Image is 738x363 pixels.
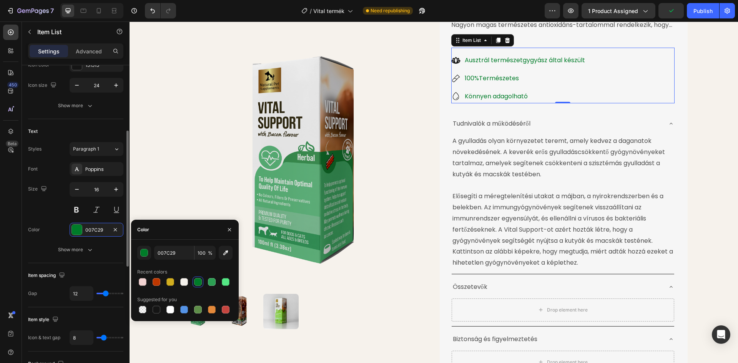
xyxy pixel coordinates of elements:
div: Item style [28,315,60,325]
p: Biztonság és figyelmeztetés [323,312,408,323]
div: Suggested for you [137,296,177,303]
span: Paragraph 1 [73,146,99,152]
input: Auto [70,331,93,345]
span: 1 product assigned [588,7,638,15]
div: Drop element here [417,338,458,344]
p: Tudnivalók a működéséről [323,97,401,108]
button: Show more [28,99,123,113]
button: Publish [687,3,719,18]
iframe: Design area [130,22,738,363]
div: Drop element here [417,285,458,292]
div: Rich Text Editor. Editing area: main [322,311,409,325]
p: Item List [37,27,103,36]
div: Icon size [28,80,58,91]
div: Item List [331,15,353,22]
div: 007C29 [85,227,108,234]
p: 100%Természetes [335,51,455,63]
div: Text [28,128,38,135]
p: A gyulladás olyan környezetet teremt, amely kedvez a daganatok növekedésének. A keverék erős gyul... [323,114,544,158]
div: Item spacing [28,270,66,281]
div: Show more [58,102,94,109]
p: Advanced [76,47,102,55]
p: Elősegíti a méregtelenítési utakat a májban, a nyirokrendszerben és a belekben. Az immungyógynövé... [323,169,544,247]
div: Open Intercom Messenger [712,325,730,344]
p: 7 [50,6,54,15]
span: Vital termék [313,7,344,15]
span: % [208,250,213,257]
div: Rich Text Editor. Editing area: main [322,96,402,109]
div: Gap [28,290,37,297]
div: Icon & text gap [28,334,60,341]
div: Show more [58,246,94,254]
div: Font [28,166,38,172]
p: Összetevők [323,260,358,271]
input: Eg: FFFFFF [154,246,194,260]
p: Könnyen adagolható [335,70,455,81]
div: 151515 [85,62,121,69]
div: Color [137,226,149,233]
div: Size [28,184,48,194]
button: 7 [3,3,57,18]
button: 1 product assigned [582,3,655,18]
div: Styles [28,146,42,152]
div: Undo/Redo [145,3,176,18]
div: Recent colors [137,269,167,275]
div: Publish [693,7,713,15]
button: Paragraph 1 [70,142,123,156]
button: Show more [28,243,123,257]
span: / [310,7,312,15]
div: 450 [7,82,18,88]
div: Beta [6,141,18,147]
p: Ausztrál természetgygyász által készült [335,33,455,45]
div: Poppins [85,166,121,173]
div: Rich Text Editor. Editing area: main [322,259,359,272]
input: Auto [70,287,93,300]
p: Settings [38,47,60,55]
div: Rich Text Editor. Editing area: main [322,113,545,248]
span: Need republishing [371,7,410,14]
div: Color [28,226,40,233]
